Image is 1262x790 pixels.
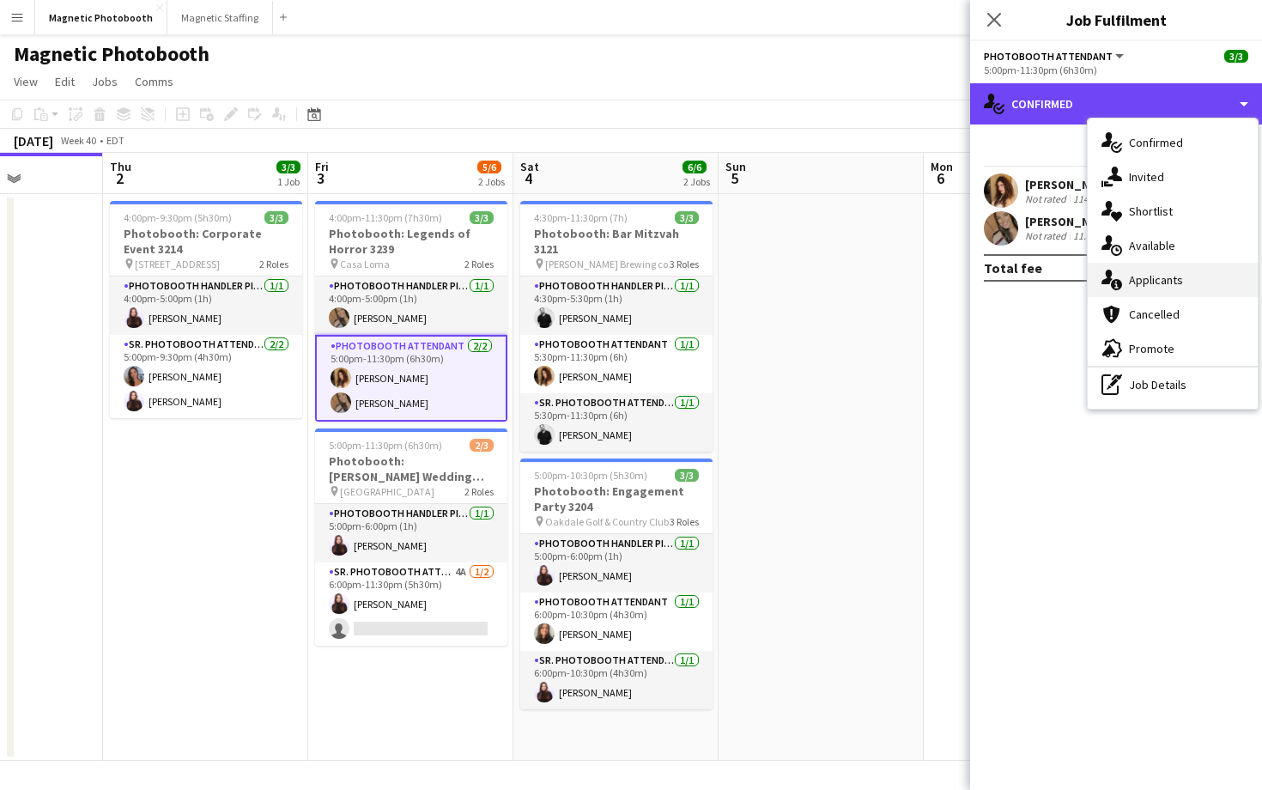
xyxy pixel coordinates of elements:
div: 5:00pm-11:30pm (6h30m) [984,64,1248,76]
span: 3 [312,168,329,188]
app-job-card: 5:00pm-10:30pm (5h30m)3/3Photobooth: Engagement Party 3204 Oakdale Golf & Country Club3 RolesPhot... [520,459,713,709]
span: Shortlist [1129,204,1173,219]
div: Not rated [1025,192,1070,205]
span: Mon [931,159,953,174]
span: [GEOGRAPHIC_DATA] [340,485,434,498]
div: 2 Jobs [478,175,505,188]
a: Comms [128,70,180,93]
span: 3/3 [675,469,699,482]
app-card-role: Photobooth Handler Pick-Up/Drop-Off1/15:00pm-6:00pm (1h)[PERSON_NAME] [315,504,507,562]
a: Jobs [85,70,124,93]
a: View [7,70,45,93]
span: Promote [1129,341,1174,356]
span: 3/3 [675,211,699,224]
span: Oakdale Golf & Country Club [545,515,669,528]
span: Applicants [1129,272,1183,288]
h3: Job Fulfilment [970,9,1262,31]
app-job-card: 4:00pm-11:30pm (7h30m)3/3Photobooth: Legends of Horror 3239 Casa Loma2 RolesPhotobooth Handler Pi... [315,201,507,422]
app-card-role: Sr. Photobooth Attendant4A1/26:00pm-11:30pm (5h30m)[PERSON_NAME] [315,562,507,646]
div: [PERSON_NAME] [1025,177,1116,192]
span: Cancelled [1129,307,1180,322]
span: 3 Roles [670,258,699,270]
span: Thu [110,159,131,174]
span: [STREET_ADDRESS] [135,258,220,270]
div: Job Details [1088,368,1258,402]
h3: Photobooth: Corporate Event 3214 [110,226,302,257]
span: 3/3 [1224,50,1248,63]
span: Available [1129,238,1175,253]
span: 6 [928,168,953,188]
app-card-role: Photobooth Attendant1/16:00pm-10:30pm (4h30m)[PERSON_NAME] [520,592,713,651]
span: 2/3 [470,439,494,452]
app-card-role: Sr. Photobooth Attendant1/15:30pm-11:30pm (6h)[PERSON_NAME] [520,393,713,452]
span: 3/3 [276,161,300,173]
span: Confirmed [1129,135,1183,150]
app-card-role: Sr. Photobooth Attendant2/25:00pm-9:30pm (4h30m)[PERSON_NAME][PERSON_NAME] [110,335,302,418]
span: [PERSON_NAME] Brewing co [545,258,668,270]
span: 2 Roles [464,258,494,270]
app-card-role: Photobooth Attendant1/15:30pm-11:30pm (6h)[PERSON_NAME] [520,335,713,393]
span: 4:00pm-11:30pm (7h30m) [329,211,442,224]
span: Week 40 [57,134,100,147]
span: 6/6 [683,161,707,173]
span: 3 Roles [670,515,699,528]
span: Fri [315,159,329,174]
button: Magnetic Staffing [167,1,273,34]
div: 114.7km [1070,192,1113,205]
h3: Photobooth: Legends of Horror 3239 [315,226,507,257]
div: [DATE] [14,132,53,149]
app-card-role: Photobooth Handler Pick-Up/Drop-Off1/15:00pm-6:00pm (1h)[PERSON_NAME] [520,534,713,592]
span: 4:00pm-9:30pm (5h30m) [124,211,232,224]
div: 11.7km [1070,229,1108,243]
div: EDT [106,134,124,147]
span: 5 [723,168,746,188]
span: Sat [520,159,539,174]
span: Photobooth Attendant [984,50,1113,63]
div: Not rated [1025,229,1070,243]
span: Sun [725,159,746,174]
span: Casa Loma [340,258,390,270]
span: 5/6 [477,161,501,173]
span: 4 [518,168,539,188]
span: 3/3 [470,211,494,224]
span: 4:30pm-11:30pm (7h) [534,211,628,224]
button: Photobooth Attendant [984,50,1126,63]
span: 2 Roles [464,485,494,498]
h3: Photobooth: Bar Mitzvah 3121 [520,226,713,257]
div: 1 Job [277,175,300,188]
app-card-role: Sr. Photobooth Attendant1/16:00pm-10:30pm (4h30m)[PERSON_NAME] [520,651,713,709]
div: Confirmed [970,83,1262,125]
app-job-card: 5:00pm-11:30pm (6h30m)2/3Photobooth: [PERSON_NAME] Wedding 2721 [GEOGRAPHIC_DATA]2 RolesPhotoboot... [315,428,507,646]
a: Edit [48,70,82,93]
span: 3/3 [264,211,288,224]
span: Invited [1129,169,1164,185]
span: Edit [55,74,75,89]
span: 5:00pm-10:30pm (5h30m) [534,469,647,482]
app-card-role: Photobooth Handler Pick-Up/Drop-Off1/14:30pm-5:30pm (1h)[PERSON_NAME] [520,276,713,335]
h1: Magnetic Photobooth [14,41,209,67]
app-card-role: Photobooth Attendant2/25:00pm-11:30pm (6h30m)[PERSON_NAME][PERSON_NAME] [315,335,507,422]
div: [PERSON_NAME] [1025,214,1138,229]
span: 2 [107,168,131,188]
h3: Photobooth: Engagement Party 3204 [520,483,713,514]
app-job-card: 4:00pm-9:30pm (5h30m)3/3Photobooth: Corporate Event 3214 [STREET_ADDRESS]2 RolesPhotobooth Handle... [110,201,302,418]
app-job-card: 4:30pm-11:30pm (7h)3/3Photobooth: Bar Mitzvah 3121 [PERSON_NAME] Brewing co3 RolesPhotobooth Hand... [520,201,713,452]
h3: Photobooth: [PERSON_NAME] Wedding 2721 [315,453,507,484]
span: Comms [135,74,173,89]
div: 2 Jobs [683,175,710,188]
button: Magnetic Photobooth [35,1,167,34]
div: Total fee [984,259,1042,276]
app-card-role: Photobooth Handler Pick-Up/Drop-Off1/14:00pm-5:00pm (1h)[PERSON_NAME] [110,276,302,335]
span: 2 Roles [259,258,288,270]
app-card-role: Photobooth Handler Pick-Up/Drop-Off1/14:00pm-5:00pm (1h)[PERSON_NAME] [315,276,507,335]
span: View [14,74,38,89]
span: Jobs [92,74,118,89]
span: 5:00pm-11:30pm (6h30m) [329,439,442,452]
